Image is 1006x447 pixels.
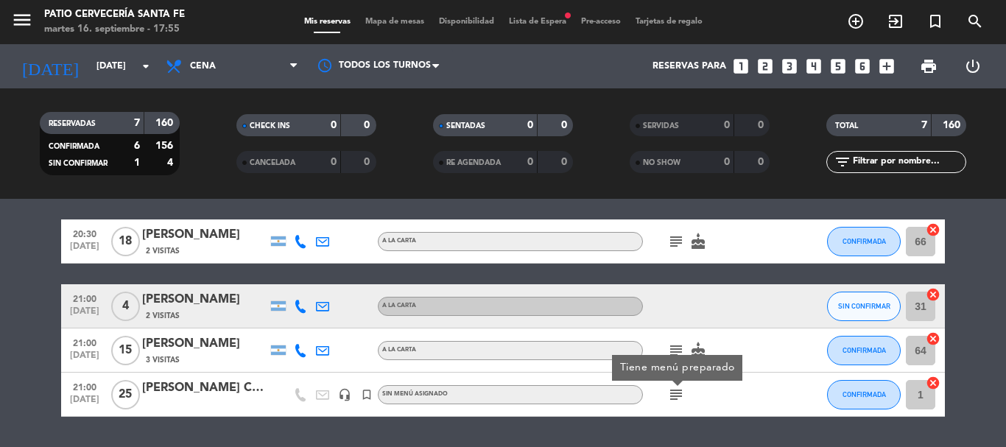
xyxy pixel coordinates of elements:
[887,13,904,30] i: exit_to_app
[843,346,886,354] span: CONFIRMADA
[780,57,799,76] i: looks_3
[111,292,140,321] span: 4
[142,379,267,398] div: [PERSON_NAME] CCU
[146,245,180,257] span: 2 Visitas
[297,18,358,26] span: Mis reservas
[134,158,140,168] strong: 1
[137,57,155,75] i: arrow_drop_down
[920,57,938,75] span: print
[142,334,267,353] div: [PERSON_NAME]
[527,157,533,167] strong: 0
[926,287,940,302] i: cancel
[44,7,185,22] div: Patio Cervecería Santa Fe
[835,122,858,130] span: TOTAL
[66,225,103,242] span: 20:30
[689,342,707,359] i: cake
[620,360,735,376] div: Tiene menú preparado
[364,157,373,167] strong: 0
[827,227,901,256] button: CONFIRMADA
[563,11,572,20] span: fiber_manual_record
[382,391,448,397] span: Sin menú asignado
[146,354,180,366] span: 3 Visitas
[360,388,373,401] i: turned_in_not
[134,118,140,128] strong: 7
[111,336,140,365] span: 15
[142,290,267,309] div: [PERSON_NAME]
[827,292,901,321] button: SIN CONFIRMAR
[926,222,940,237] i: cancel
[561,120,570,130] strong: 0
[11,50,89,82] i: [DATE]
[155,118,176,128] strong: 160
[146,310,180,322] span: 2 Visitas
[877,57,896,76] i: add_box
[66,306,103,323] span: [DATE]
[11,9,33,36] button: menu
[66,334,103,351] span: 21:00
[49,143,99,150] span: CONFIRMADA
[653,61,726,71] span: Reservas para
[432,18,502,26] span: Disponibilidad
[446,159,501,166] span: RE AGENDADA
[358,18,432,26] span: Mapa de mesas
[926,376,940,390] i: cancel
[49,120,96,127] span: RESERVADAS
[827,380,901,409] button: CONFIRMADA
[926,331,940,346] i: cancel
[250,159,295,166] span: CANCELADA
[758,120,767,130] strong: 0
[155,141,176,151] strong: 156
[574,18,628,26] span: Pre-acceso
[190,61,216,71] span: Cena
[66,242,103,258] span: [DATE]
[851,154,965,170] input: Filtrar por nombre...
[943,120,963,130] strong: 160
[44,22,185,37] div: martes 16. septiembre - 17:55
[966,13,984,30] i: search
[667,233,685,250] i: subject
[964,57,982,75] i: power_settings_new
[667,386,685,404] i: subject
[834,153,851,171] i: filter_list
[628,18,710,26] span: Tarjetas de regalo
[804,57,823,76] i: looks_4
[446,122,485,130] span: SENTADAS
[724,157,730,167] strong: 0
[382,303,416,309] span: A LA CARTA
[667,342,685,359] i: subject
[843,390,886,398] span: CONFIRMADA
[134,141,140,151] strong: 6
[756,57,775,76] i: looks_two
[502,18,574,26] span: Lista de Espera
[689,233,707,250] i: cake
[49,160,108,167] span: SIN CONFIRMAR
[338,388,351,401] i: headset_mic
[561,157,570,167] strong: 0
[847,13,865,30] i: add_circle_outline
[142,225,267,244] div: [PERSON_NAME]
[926,13,944,30] i: turned_in_not
[331,120,337,130] strong: 0
[853,57,872,76] i: looks_6
[11,9,33,31] i: menu
[829,57,848,76] i: looks_5
[951,44,995,88] div: LOG OUT
[527,120,533,130] strong: 0
[66,395,103,412] span: [DATE]
[331,157,337,167] strong: 0
[643,159,680,166] span: NO SHOW
[66,289,103,306] span: 21:00
[843,237,886,245] span: CONFIRMADA
[758,157,767,167] strong: 0
[731,57,750,76] i: looks_one
[66,351,103,367] span: [DATE]
[111,227,140,256] span: 18
[382,347,416,353] span: A LA CARTA
[66,378,103,395] span: 21:00
[827,336,901,365] button: CONFIRMADA
[250,122,290,130] span: CHECK INS
[643,122,679,130] span: SERVIDAS
[382,238,416,244] span: A LA CARTA
[111,380,140,409] span: 25
[167,158,176,168] strong: 4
